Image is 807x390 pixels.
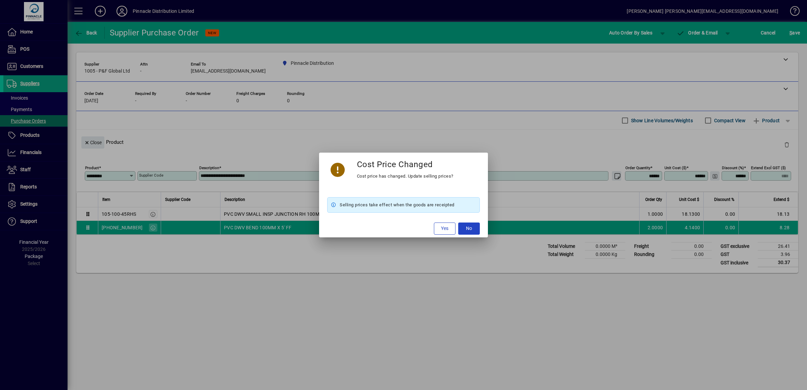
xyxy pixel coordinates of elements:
span: Yes [441,225,448,232]
button: No [458,223,480,235]
h3: Cost Price Changed [357,159,433,169]
span: Selling prices take effect when the goods are receipted [340,201,454,209]
span: No [466,225,472,232]
button: Yes [434,223,455,235]
div: Cost price has changed. Update selling prices? [357,172,453,180]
